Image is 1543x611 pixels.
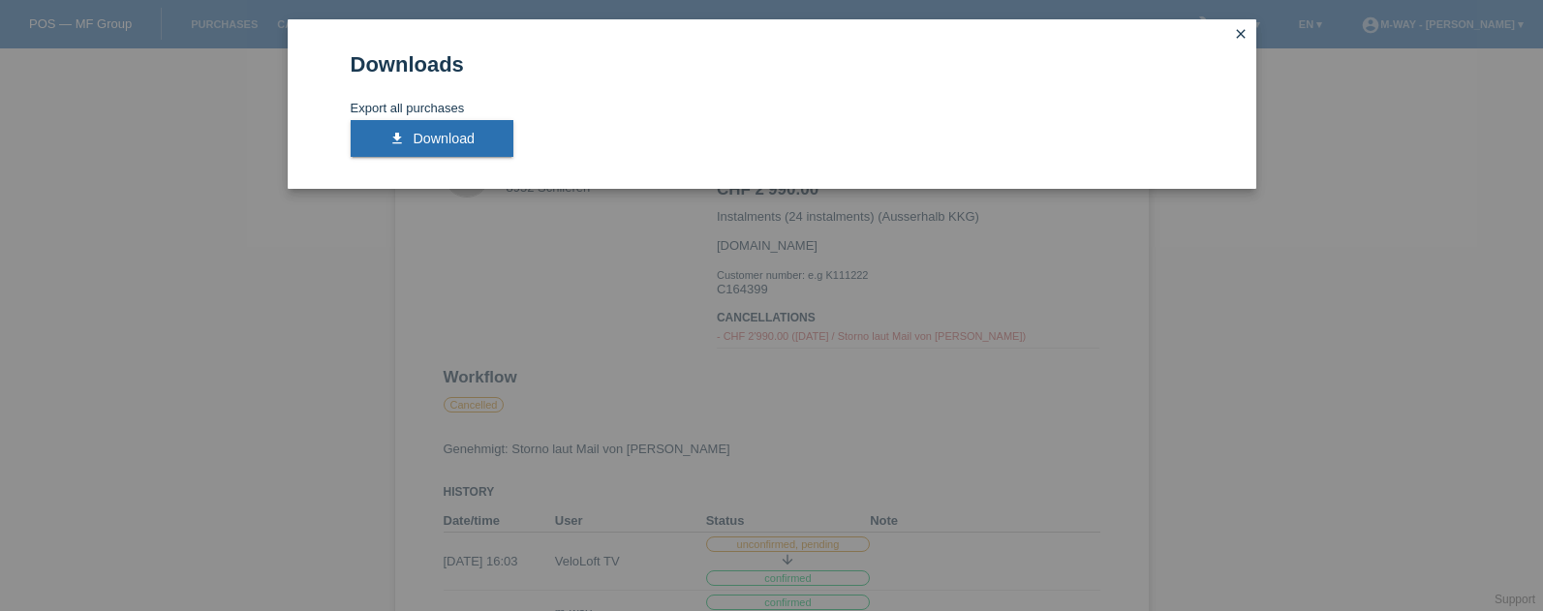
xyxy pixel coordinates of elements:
a: close [1228,24,1253,46]
h1: Downloads [351,52,1193,76]
span: Download [413,131,475,146]
i: close [1233,26,1249,42]
i: download [389,131,405,146]
p: Export all purchases [351,101,753,115]
a: download Download [351,120,514,157]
